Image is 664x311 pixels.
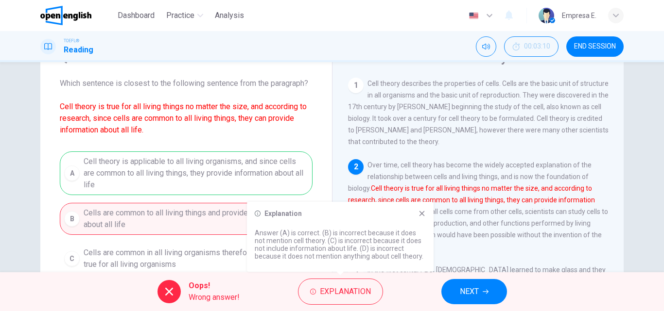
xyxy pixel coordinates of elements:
[60,78,313,136] span: Which sentence is closest to the following sentence from the paragraph?
[468,12,480,19] img: en
[562,10,596,21] div: Empresa E.
[264,210,302,217] h6: Explanation
[189,280,240,292] span: Oops!
[255,229,426,260] p: Answer (A) is correct. (B) is incorrect because it does not mention cell theory. (C) is incorrect...
[574,43,616,50] span: END SESSION
[60,102,307,134] font: Cell theory is true for all living things no matter the size, and according to research, since ce...
[504,36,559,57] div: Hide
[348,80,609,146] span: Cell theory describes the properties of cells. Cells are the basic unit of structure in all organ...
[320,285,371,298] span: Explanation
[348,161,608,250] span: Over time, cell theory has become the widely accepted explanation of the relationship between cel...
[524,43,550,50] span: 00:03:10
[348,184,595,215] font: Cell theory is true for all living things no matter the size, and according to research, since ce...
[166,10,194,21] span: Practice
[40,6,91,25] img: OpenEnglish logo
[189,292,240,303] span: Wrong answer!
[215,10,244,21] span: Analysis
[348,78,364,93] div: 1
[460,285,479,298] span: NEXT
[118,10,155,21] span: Dashboard
[64,37,79,44] span: TOEFL®
[476,36,496,57] div: Mute
[64,44,93,56] h1: Reading
[539,8,554,23] img: Profile picture
[348,159,364,175] div: 2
